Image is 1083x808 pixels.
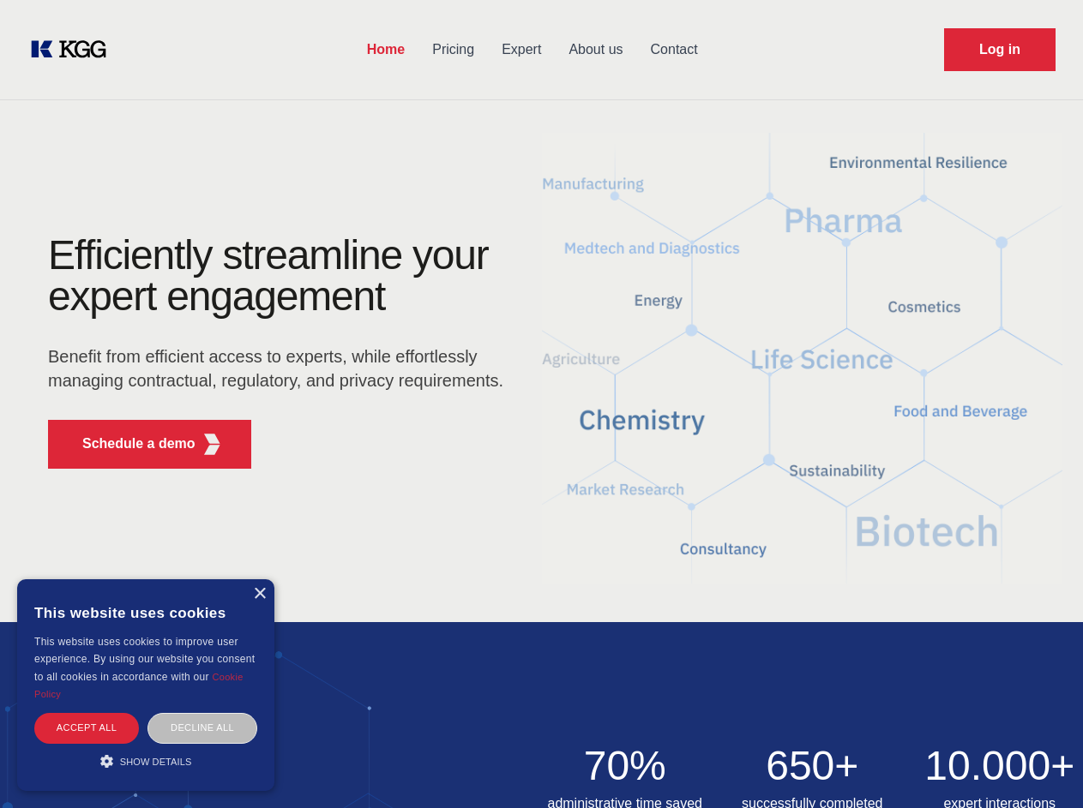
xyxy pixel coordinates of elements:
img: KGG Fifth Element RED [202,434,223,455]
a: Request Demo [944,28,1056,71]
span: This website uses cookies to improve user experience. By using our website you consent to all coo... [34,636,255,683]
p: Benefit from efficient access to experts, while effortlessly managing contractual, regulatory, an... [48,344,514,392]
img: KGG Fifth Element RED [542,111,1063,605]
h1: Efficiently streamline your expert engagement [48,235,514,317]
a: KOL Knowledge Platform: Talk to Key External Experts (KEE) [27,36,120,63]
a: Cookie Policy [34,672,244,699]
div: Close [253,588,266,601]
h2: 70% [542,745,709,787]
a: Expert [488,27,555,72]
a: Home [353,27,418,72]
a: Pricing [418,27,488,72]
a: About us [555,27,636,72]
div: Accept all [34,713,139,743]
h2: 650+ [729,745,896,787]
span: Show details [120,757,192,767]
button: Schedule a demoKGG Fifth Element RED [48,420,251,469]
div: Show details [34,752,257,769]
a: Contact [637,27,712,72]
div: This website uses cookies [34,592,257,633]
p: Schedule a demo [82,434,196,454]
div: Decline all [147,713,257,743]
